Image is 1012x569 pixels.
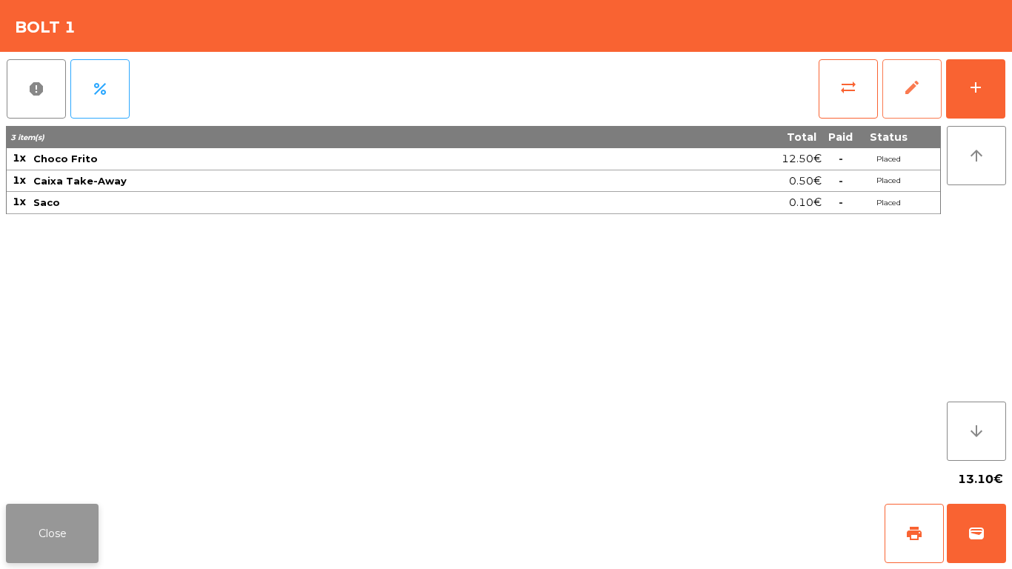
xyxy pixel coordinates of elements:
[958,468,1003,490] span: 13.10€
[968,147,985,164] i: arrow_upward
[859,192,918,214] td: Placed
[968,422,985,440] i: arrow_downward
[967,79,985,96] div: add
[7,59,66,119] button: report
[27,80,45,98] span: report
[33,175,127,187] span: Caixa Take-Away
[947,126,1006,185] button: arrow_upward
[839,152,843,165] span: -
[789,193,822,213] span: 0.10€
[839,196,843,209] span: -
[859,126,918,148] th: Status
[882,59,942,119] button: edit
[903,79,921,96] span: edit
[33,196,60,208] span: Saco
[789,171,822,191] span: 0.50€
[91,80,109,98] span: percent
[859,170,918,193] td: Placed
[947,504,1006,563] button: wallet
[839,174,843,187] span: -
[905,525,923,542] span: print
[15,16,76,39] h4: Bolt 1
[822,126,859,148] th: Paid
[782,149,822,169] span: 12.50€
[13,173,26,187] span: 1x
[968,525,985,542] span: wallet
[10,133,44,142] span: 3 item(s)
[947,402,1006,461] button: arrow_downward
[885,504,944,563] button: print
[13,151,26,164] span: 1x
[70,59,130,119] button: percent
[33,153,98,164] span: Choco Frito
[585,126,822,148] th: Total
[839,79,857,96] span: sync_alt
[6,504,99,563] button: Close
[859,148,918,170] td: Placed
[946,59,1005,119] button: add
[819,59,878,119] button: sync_alt
[13,195,26,208] span: 1x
